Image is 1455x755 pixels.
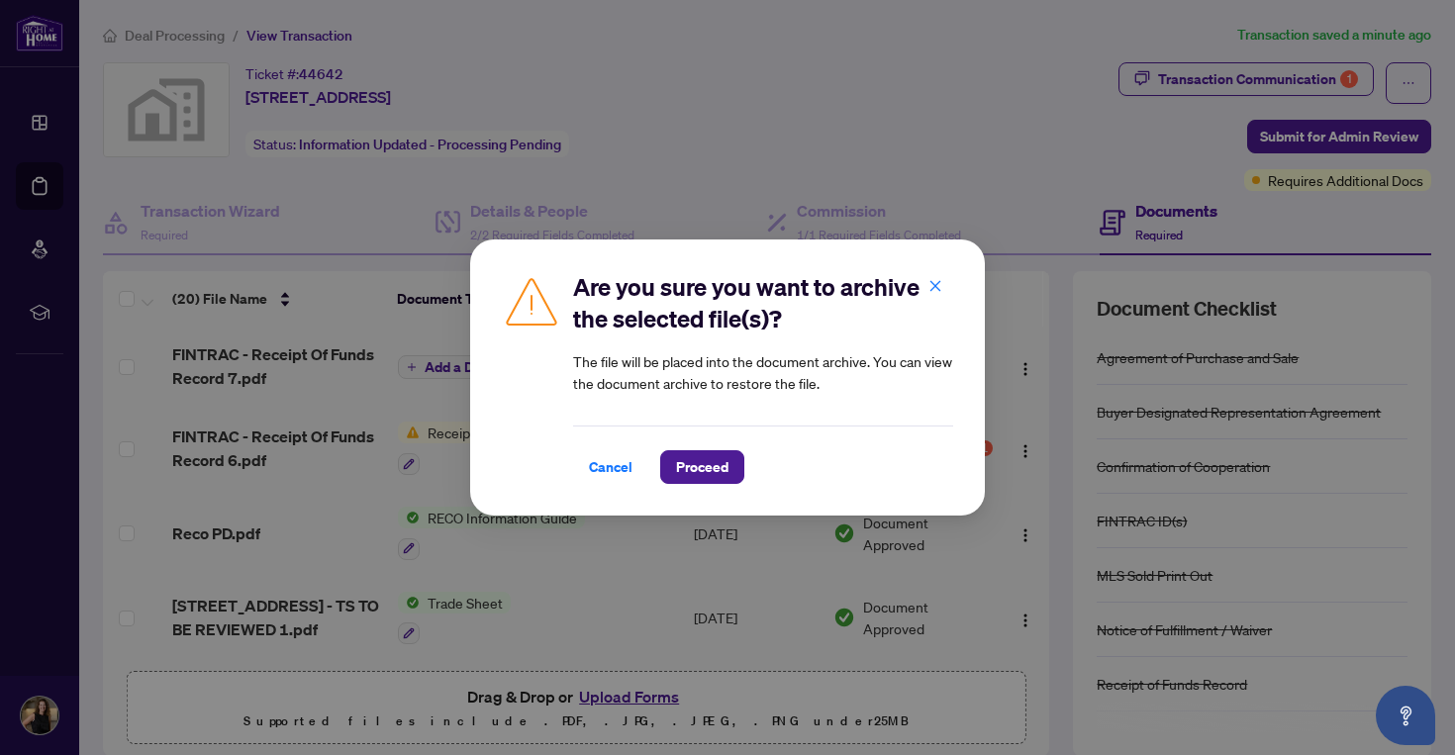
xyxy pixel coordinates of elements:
[589,451,632,483] span: Cancel
[676,451,728,483] span: Proceed
[1376,686,1435,745] button: Open asap
[928,279,942,293] span: close
[573,350,953,394] article: The file will be placed into the document archive. You can view the document archive to restore t...
[573,271,953,334] h2: Are you sure you want to archive the selected file(s)?
[502,271,561,330] img: Caution Icon
[660,450,744,484] button: Proceed
[573,450,648,484] button: Cancel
